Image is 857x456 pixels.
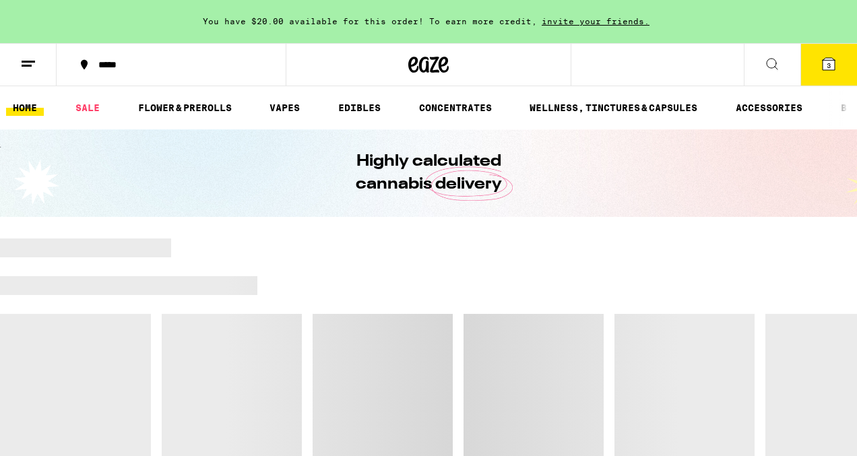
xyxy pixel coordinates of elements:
[800,44,857,86] button: 3
[317,150,540,196] h1: Highly calculated cannabis delivery
[263,100,307,116] a: VAPES
[412,100,499,116] a: CONCENTRATES
[827,61,831,69] span: 3
[6,100,44,116] a: HOME
[523,100,704,116] a: WELLNESS, TINCTURES & CAPSULES
[537,17,654,26] span: invite your friends.
[131,100,239,116] a: FLOWER & PREROLLS
[729,100,809,116] a: ACCESSORIES
[203,17,537,26] span: You have $20.00 available for this order! To earn more credit,
[69,100,106,116] a: SALE
[331,100,387,116] a: EDIBLES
